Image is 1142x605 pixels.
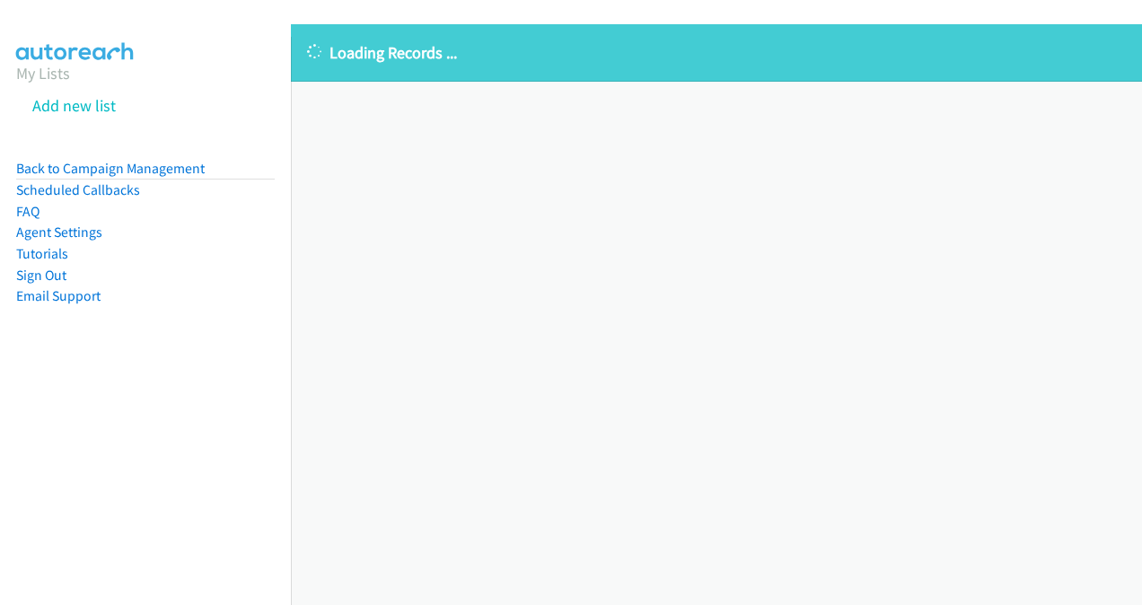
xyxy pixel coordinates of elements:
a: Email Support [16,287,101,304]
a: Back to Campaign Management [16,160,205,177]
a: Scheduled Callbacks [16,181,140,198]
a: Tutorials [16,245,68,262]
a: Add new list [32,95,116,116]
p: Loading Records ... [307,40,1126,65]
a: Agent Settings [16,224,102,241]
a: My Lists [16,63,70,83]
a: Sign Out [16,267,66,284]
a: FAQ [16,203,40,220]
